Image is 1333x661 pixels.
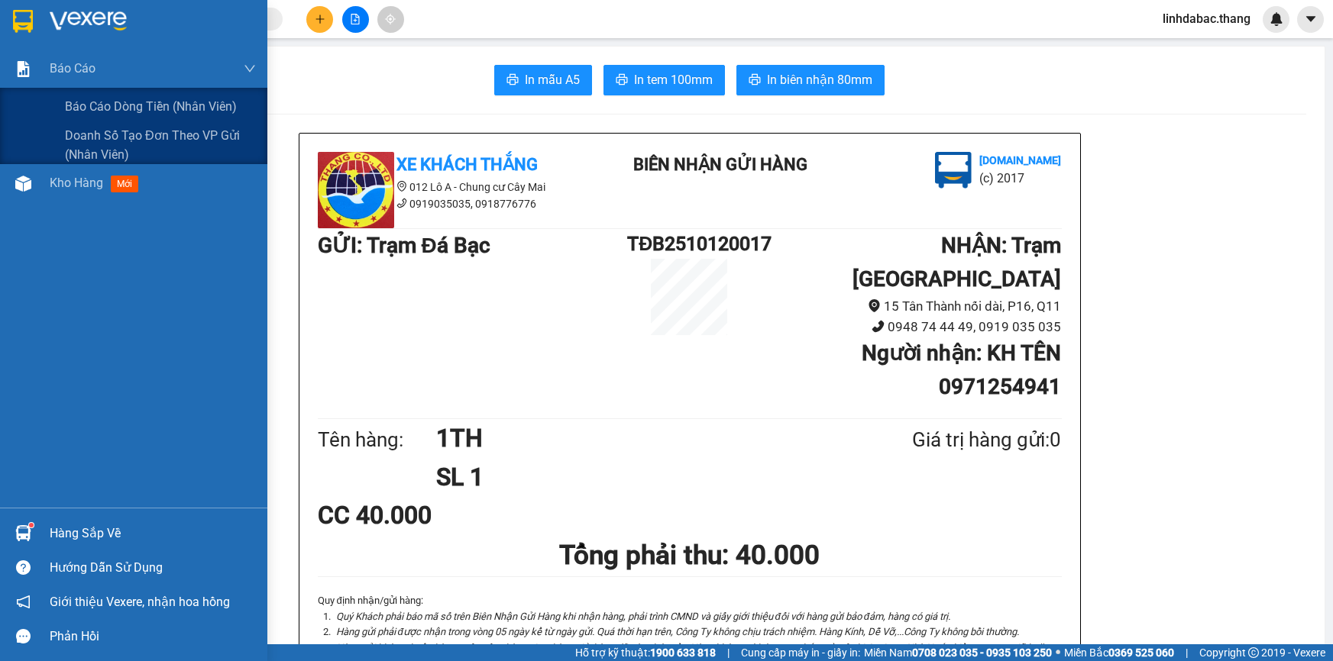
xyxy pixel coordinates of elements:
li: (c) 2017 [979,169,1061,188]
div: Hướng dẫn sử dụng [50,556,256,579]
li: 012 Lô A - Chung cư Cây Mai [318,179,593,195]
li: 15 Tân Thành nối dài, P16, Q11 [752,296,1062,317]
h1: Tổng phải thu: 40.000 [318,534,1062,576]
button: plus [306,6,333,33]
div: Hàng sắp về [50,522,256,545]
button: printerIn mẫu A5 [494,65,592,95]
div: CC 40.000 [318,496,563,534]
b: Người nhận : KH TÊN 0971254941 [862,340,1061,399]
span: message [16,629,31,643]
div: Phản hồi [50,625,256,648]
span: copyright [1248,647,1259,658]
span: Miền Bắc [1064,644,1174,661]
button: caret-down [1297,6,1324,33]
span: environment [868,299,881,312]
span: printer [506,73,519,88]
span: caret-down [1304,12,1318,26]
b: Xe Khách THẮNG [396,155,538,174]
span: Kho hàng [50,176,103,190]
button: aim [377,6,404,33]
button: printerIn tem 100mm [603,65,725,95]
b: [DOMAIN_NAME] [979,154,1061,166]
button: printerIn biên nhận 80mm [736,65,885,95]
span: In biên nhận 80mm [767,70,872,89]
span: Báo cáo [50,59,95,78]
strong: 0369 525 060 [1108,646,1174,659]
span: In tem 100mm [634,70,713,89]
span: Cung cấp máy in - giấy in: [741,644,860,661]
span: printer [749,73,761,88]
span: | [1186,644,1188,661]
span: linhdabac.thang [1150,9,1263,28]
span: aim [385,14,396,24]
b: GỬI : Trạm Đá Bạc [318,233,490,258]
span: In mẫu A5 [525,70,580,89]
sup: 1 [29,523,34,527]
img: icon-new-feature [1270,12,1283,26]
h1: SL 1 [436,458,838,496]
span: ⚪️ [1056,650,1060,656]
li: 0919035035, 0918776776 [318,195,593,212]
h1: 1TH [436,419,838,457]
span: question-circle [16,560,31,575]
img: warehouse-icon [15,176,31,192]
div: Tên hàng: [318,424,437,456]
i: Hàng gửi phải được nhận trong vòng 05 ngày kể từ ngày gửi. Quá thời hạn trên, Công Ty không chịu ... [336,626,1019,637]
button: file-add [342,6,369,33]
img: logo.jpg [318,152,394,228]
b: BIÊN NHẬN GỬI HÀNG [633,155,807,174]
h1: TĐB2510120017 [627,229,751,259]
span: Hỗ trợ kỹ thuật: [575,644,716,661]
div: Giá trị hàng gửi: 0 [838,424,1061,456]
span: notification [16,595,31,609]
i: Quý Khách phải báo mã số trên Biên Nhận Gửi Hàng khi nhận hàng, phải trình CMND và giấy giới thiệ... [336,611,950,622]
strong: 1900 633 818 [650,646,716,659]
b: NHẬN : Trạm [GEOGRAPHIC_DATA] [853,233,1061,292]
span: environment [396,181,407,192]
span: mới [111,176,138,192]
img: solution-icon [15,61,31,77]
img: warehouse-icon [15,525,31,541]
img: logo.jpg [935,152,972,189]
strong: 0708 023 035 - 0935 103 250 [912,646,1052,659]
span: phone [396,198,407,208]
span: Giới thiệu Vexere, nhận hoa hồng [50,592,230,611]
span: file-add [350,14,361,24]
img: logo-vxr [13,10,33,33]
span: Báo cáo dòng tiền (nhân viên) [65,97,237,116]
span: Miền Nam [864,644,1052,661]
span: | [727,644,730,661]
span: phone [872,320,885,333]
span: Doanh số tạo đơn theo VP gửi (nhân viên) [65,126,256,164]
span: plus [315,14,325,24]
span: down [244,63,256,75]
span: printer [616,73,628,88]
li: 0948 74 44 49, 0919 035 035 [752,317,1062,337]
